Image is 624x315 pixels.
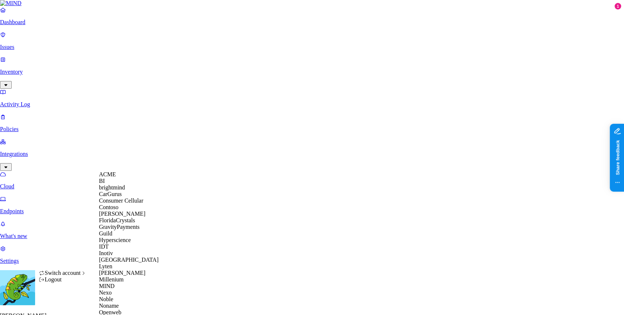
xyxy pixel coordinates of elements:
[99,230,112,237] span: Guild
[99,303,119,309] span: Noname
[45,270,80,276] span: Switch account
[99,191,122,197] span: CarGurus
[99,178,105,184] span: BI
[99,211,145,217] span: [PERSON_NAME]
[39,276,87,283] div: Logout
[99,263,112,269] span: Lyten
[99,217,135,223] span: FloridaCrystals
[99,197,143,204] span: Consumer Cellular
[99,204,118,210] span: Contoso
[99,243,109,250] span: IDT
[99,270,145,276] span: [PERSON_NAME]
[99,289,112,296] span: Nexo
[99,224,140,230] span: GravityPayments
[99,283,115,289] span: MIND
[99,171,116,177] span: ACME
[99,184,125,191] span: brightmind
[99,296,113,302] span: Noble
[99,250,113,256] span: Inotiv
[99,276,124,283] span: Millenium
[99,237,131,243] span: Hyperscience
[99,257,159,263] span: [GEOGRAPHIC_DATA]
